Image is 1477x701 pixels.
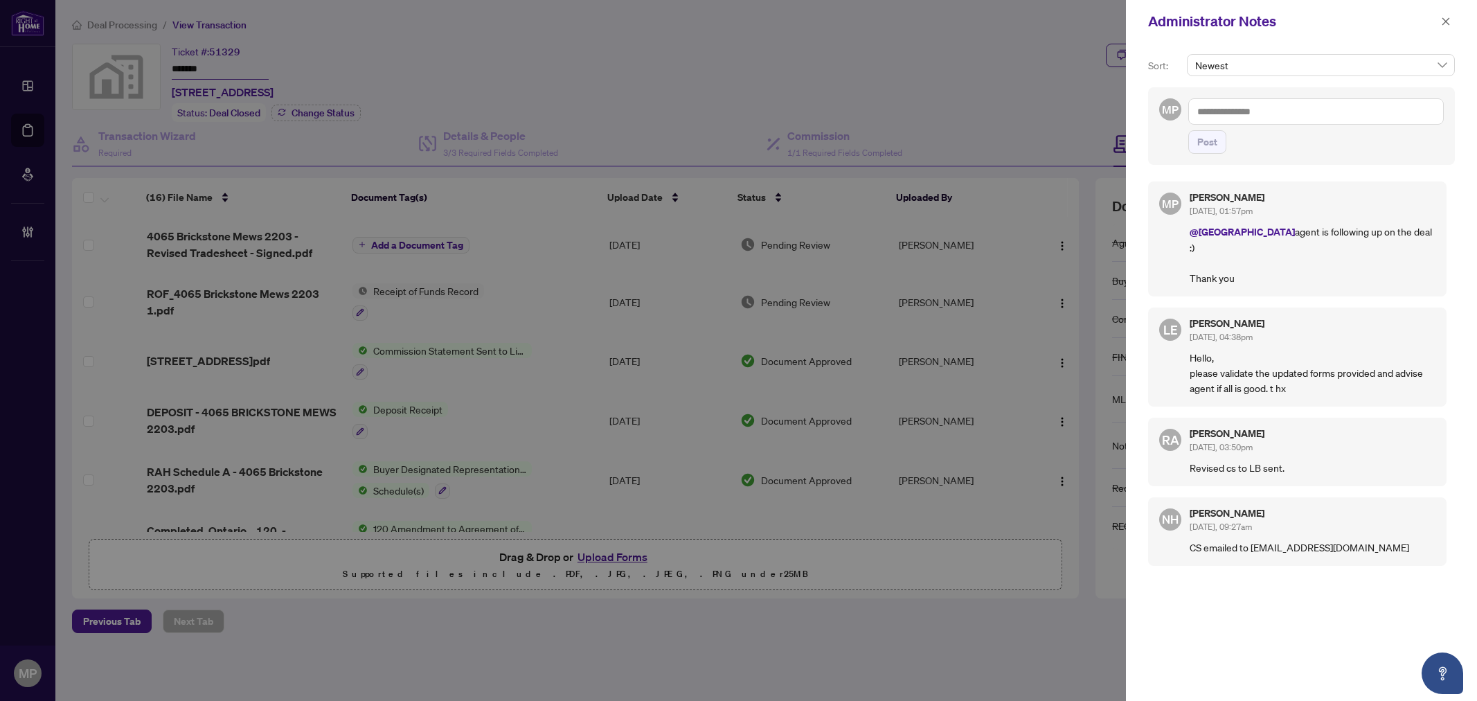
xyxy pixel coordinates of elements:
[1190,224,1435,285] p: agent is following up on the deal :) Thank you
[1441,17,1451,26] span: close
[1188,130,1226,154] button: Post
[1163,320,1178,339] span: LE
[1190,206,1253,216] span: [DATE], 01:57pm
[1162,195,1178,212] span: MP
[1190,193,1435,202] h5: [PERSON_NAME]
[1148,11,1437,32] div: Administrator Notes
[1190,540,1435,555] p: CS emailed to [EMAIL_ADDRESS][DOMAIN_NAME]
[1162,430,1179,450] span: RA
[1190,319,1435,328] h5: [PERSON_NAME]
[1162,100,1178,118] span: MP
[1190,332,1253,342] span: [DATE], 04:38pm
[1190,429,1435,438] h5: [PERSON_NAME]
[1190,522,1252,532] span: [DATE], 09:27am
[1190,508,1435,518] h5: [PERSON_NAME]
[1190,225,1295,238] span: @[GEOGRAPHIC_DATA]
[1190,442,1253,452] span: [DATE], 03:50pm
[1195,55,1447,76] span: Newest
[1190,350,1435,396] p: Hello, please validate the updated forms provided and advise agent if all is good. t hx
[1162,511,1179,529] span: NH
[1148,58,1181,73] p: Sort:
[1190,460,1435,475] p: Revised cs to LB sent.
[1422,653,1463,694] button: Open asap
